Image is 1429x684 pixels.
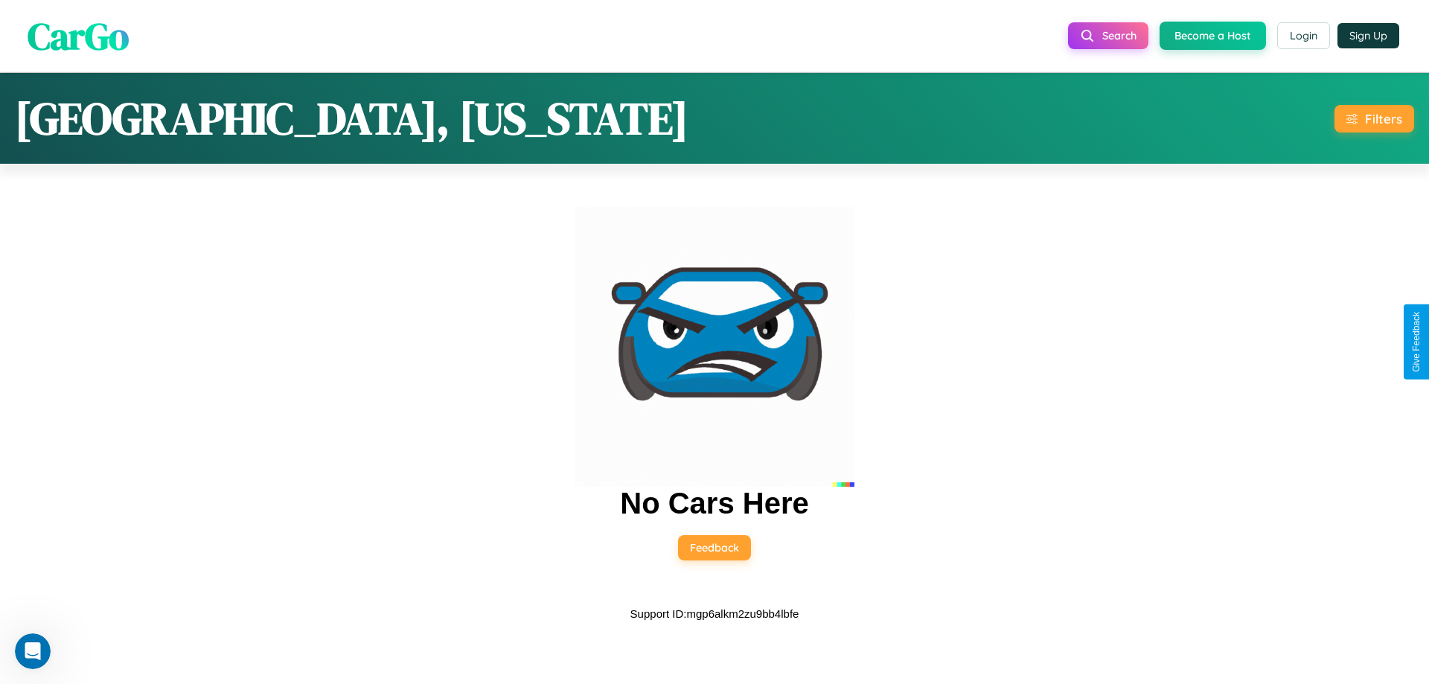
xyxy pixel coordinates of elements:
button: Filters [1334,105,1414,132]
span: Search [1102,29,1137,42]
div: Filters [1365,111,1402,127]
h2: No Cars Here [620,487,808,520]
iframe: Intercom live chat [15,633,51,669]
button: Become a Host [1160,22,1266,50]
button: Login [1277,22,1330,49]
span: CarGo [28,10,129,61]
img: car [575,207,854,487]
p: Support ID: mgp6alkm2zu9bb4lbfe [630,604,799,624]
button: Sign Up [1337,23,1399,48]
h1: [GEOGRAPHIC_DATA], [US_STATE] [15,88,688,149]
button: Search [1068,22,1148,49]
div: Give Feedback [1411,312,1422,372]
button: Feedback [678,535,751,560]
